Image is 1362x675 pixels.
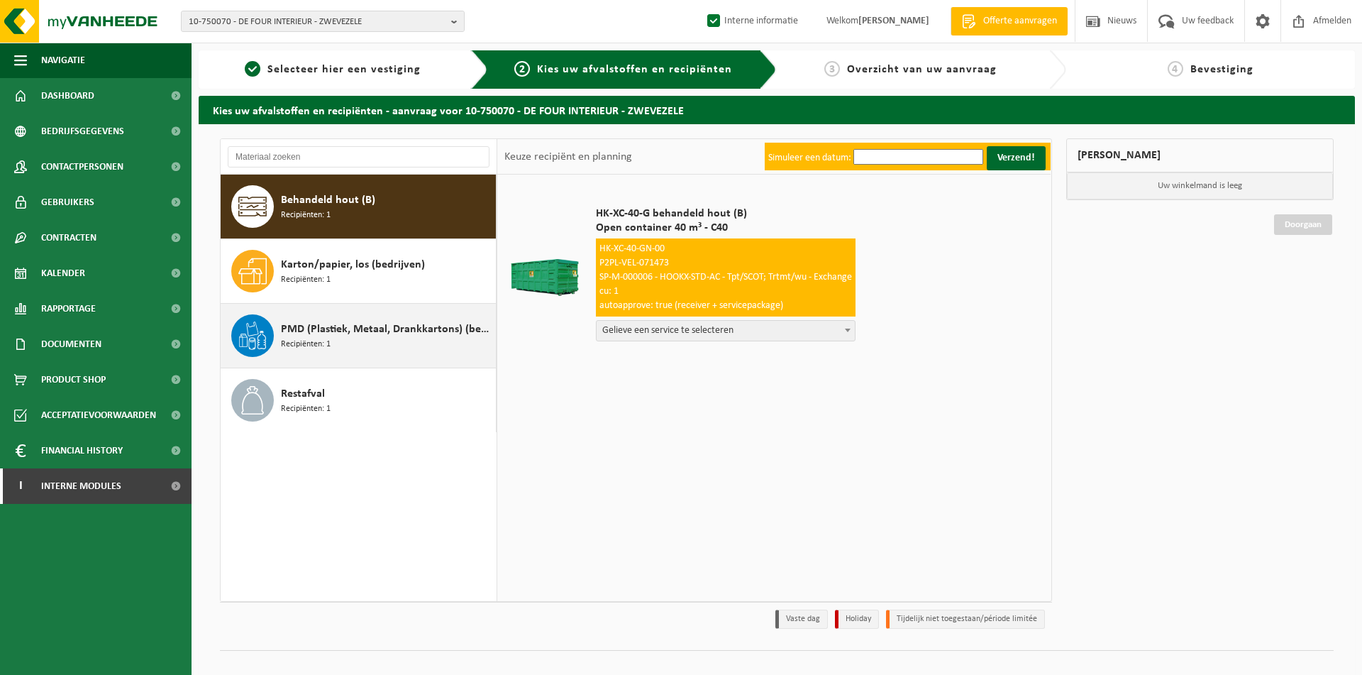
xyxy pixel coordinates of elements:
[768,153,851,163] label: Simuleer een datum:
[951,7,1068,35] a: Offerte aanvragen
[599,300,783,311] span: autoapprove: true (receiver + servicepackage)
[41,362,106,397] span: Product Shop
[835,610,879,629] li: Holiday
[221,175,497,239] button: Behandeld hout (B) Recipiënten: 1
[267,64,421,75] span: Selecteer hier een vestiging
[281,256,425,273] span: Karton/papier, los (bedrijven)
[281,273,331,287] span: Recipiënten: 1
[41,43,85,78] span: Navigatie
[599,272,852,282] span: SP-M-000006 - HOOKX-STD-AC - Tpt/SCOT; Trtmt/wu - Exchange
[41,326,101,362] span: Documenten
[221,239,497,304] button: Karton/papier, los (bedrijven) Recipiënten: 1
[41,468,121,504] span: Interne modules
[596,221,856,235] span: Open container 40 m³ - C40
[886,610,1045,629] li: Tijdelijk niet toegestaan/période limitée
[245,61,260,77] span: 1
[1274,214,1332,235] a: Doorgaan
[41,291,96,326] span: Rapportage
[221,304,497,368] button: PMD (Plastiek, Metaal, Drankkartons) (bedrijven) Recipiënten: 1
[1067,172,1334,199] p: Uw winkelmand is leeg
[281,209,331,222] span: Recipiënten: 1
[858,16,929,26] strong: [PERSON_NAME]
[1168,61,1183,77] span: 4
[1066,138,1334,172] div: [PERSON_NAME]
[824,61,840,77] span: 3
[847,64,997,75] span: Overzicht van uw aanvraag
[41,78,94,114] span: Dashboard
[41,256,85,291] span: Kalender
[221,368,497,432] button: Restafval Recipiënten: 1
[281,338,331,351] span: Recipiënten: 1
[497,139,639,175] div: Keuze recipiënt en planning
[228,146,489,168] input: Materiaal zoeken
[281,321,492,338] span: PMD (Plastiek, Metaal, Drankkartons) (bedrijven)
[189,11,445,33] span: 10-750070 - DE FOUR INTERIEUR - ZWEVEZELE
[980,14,1061,28] span: Offerte aanvragen
[599,286,619,297] span: cu: 1
[281,402,331,416] span: Recipiënten: 1
[537,64,732,75] span: Kies uw afvalstoffen en recipiënten
[1190,64,1253,75] span: Bevestiging
[987,146,1046,170] button: Verzend!
[775,610,828,629] li: Vaste dag
[704,11,798,32] label: Interne informatie
[41,185,94,220] span: Gebruikers
[281,385,325,402] span: Restafval
[599,258,669,268] span: P2PL-VEL-071473
[206,61,460,78] a: 1Selecteer hier een vestiging
[599,243,665,254] span: HK-XC-40-GN-00
[281,192,375,209] span: Behandeld hout (B)
[41,220,96,256] span: Contracten
[597,321,855,341] span: Gelieve een service te selecteren
[41,433,123,468] span: Financial History
[181,11,465,32] button: 10-750070 - DE FOUR INTERIEUR - ZWEVEZELE
[596,207,856,221] span: HK-XC-40-G behandeld hout (B)
[199,96,1355,124] h2: Kies uw afvalstoffen en recipiënten - aanvraag voor 10-750070 - DE FOUR INTERIEUR - ZWEVEZELE
[41,149,123,185] span: Contactpersonen
[596,320,856,341] span: Gelieve een service te selecteren
[14,468,27,504] span: I
[41,114,124,149] span: Bedrijfsgegevens
[41,397,156,433] span: Acceptatievoorwaarden
[514,61,530,77] span: 2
